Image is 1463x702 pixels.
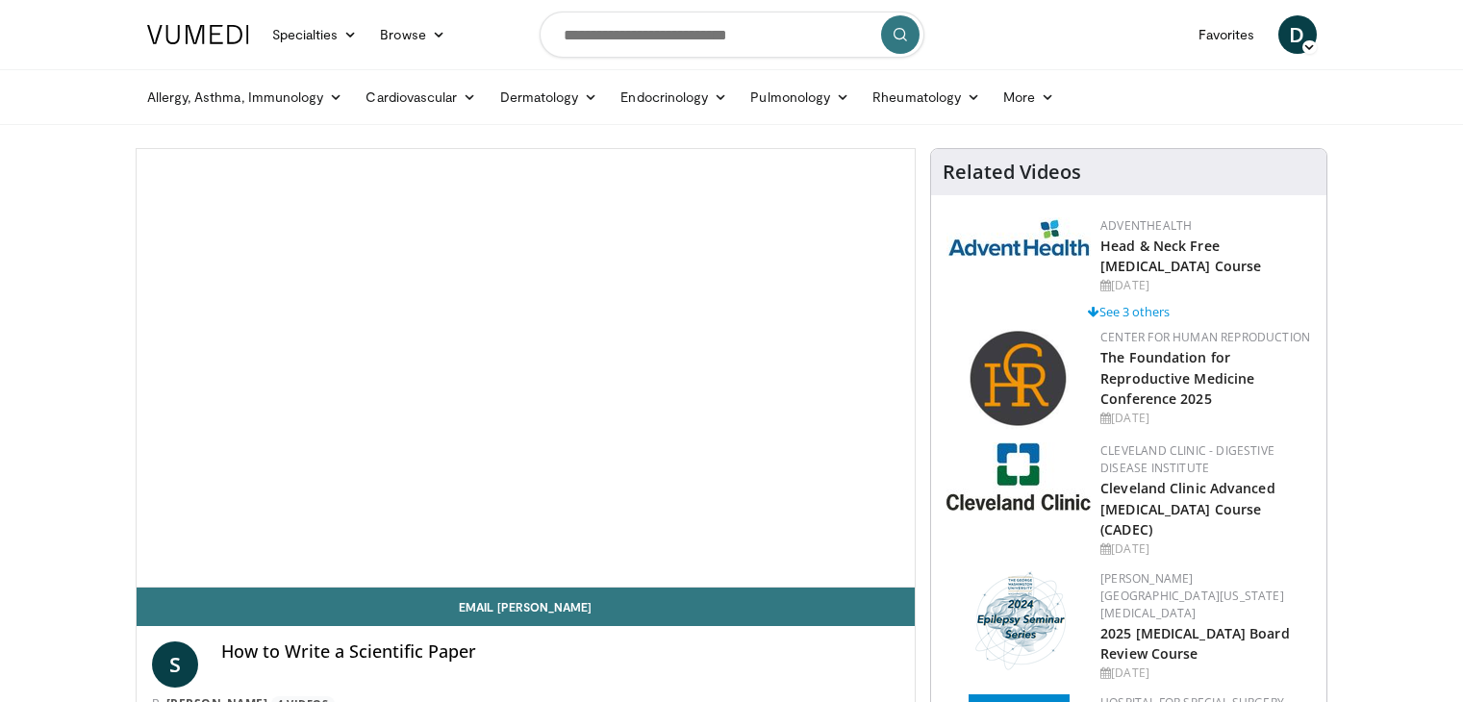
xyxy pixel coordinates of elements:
a: [PERSON_NAME][GEOGRAPHIC_DATA][US_STATE][MEDICAL_DATA] [1100,570,1284,621]
a: Favorites [1187,15,1267,54]
img: c058e059-5986-4522-8e32-16b7599f4943.png.150x105_q85_autocrop_double_scale_upscale_version-0.2.png [969,329,1070,430]
h4: Related Videos [943,161,1081,184]
a: See 3 others [1088,303,1170,320]
a: Browse [368,15,457,54]
img: 76bc84c6-69a7-4c34-b56c-bd0b7f71564d.png.150x105_q85_autocrop_double_scale_upscale_version-0.2.png [967,570,1072,671]
div: [DATE] [1100,540,1311,558]
a: Cardiovascular [354,78,488,116]
a: Cleveland Clinic Advanced [MEDICAL_DATA] Course (CADEC) [1100,479,1275,538]
h4: How to Write a Scientific Paper [221,641,900,663]
a: S [152,641,198,688]
a: Center for Human Reproduction [1100,329,1310,345]
a: The Foundation for Reproductive Medicine Conference 2025 [1100,348,1254,407]
img: 5c3c682d-da39-4b33-93a5-b3fb6ba9580b.jpg.150x105_q85_autocrop_double_scale_upscale_version-0.2.jpg [946,217,1091,257]
a: More [992,78,1066,116]
a: Head & Neck Free [MEDICAL_DATA] Course [1100,237,1261,275]
a: Pulmonology [739,78,861,116]
a: AdventHealth [1100,217,1192,234]
a: 2025 [MEDICAL_DATA] Board Review Course [1100,624,1290,663]
a: Allergy, Asthma, Immunology [136,78,355,116]
video-js: Video Player [137,149,916,588]
img: VuMedi Logo [147,25,249,44]
a: Endocrinology [609,78,739,116]
a: Specialties [261,15,369,54]
a: Email [PERSON_NAME] [137,588,916,626]
a: Cleveland Clinic - Digestive Disease Institute [1100,442,1274,476]
div: [DATE] [1100,277,1311,294]
a: Rheumatology [861,78,992,116]
div: [DATE] [1100,664,1311,682]
a: D [1278,15,1317,54]
input: Search topics, interventions [540,12,924,58]
img: 26c3db21-1732-4825-9e63-fd6a0021a399.jpg.150x105_q85_autocrop_double_scale_upscale_version-0.2.jpg [946,442,1091,511]
div: [DATE] [1100,410,1311,427]
a: Dermatology [489,78,610,116]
